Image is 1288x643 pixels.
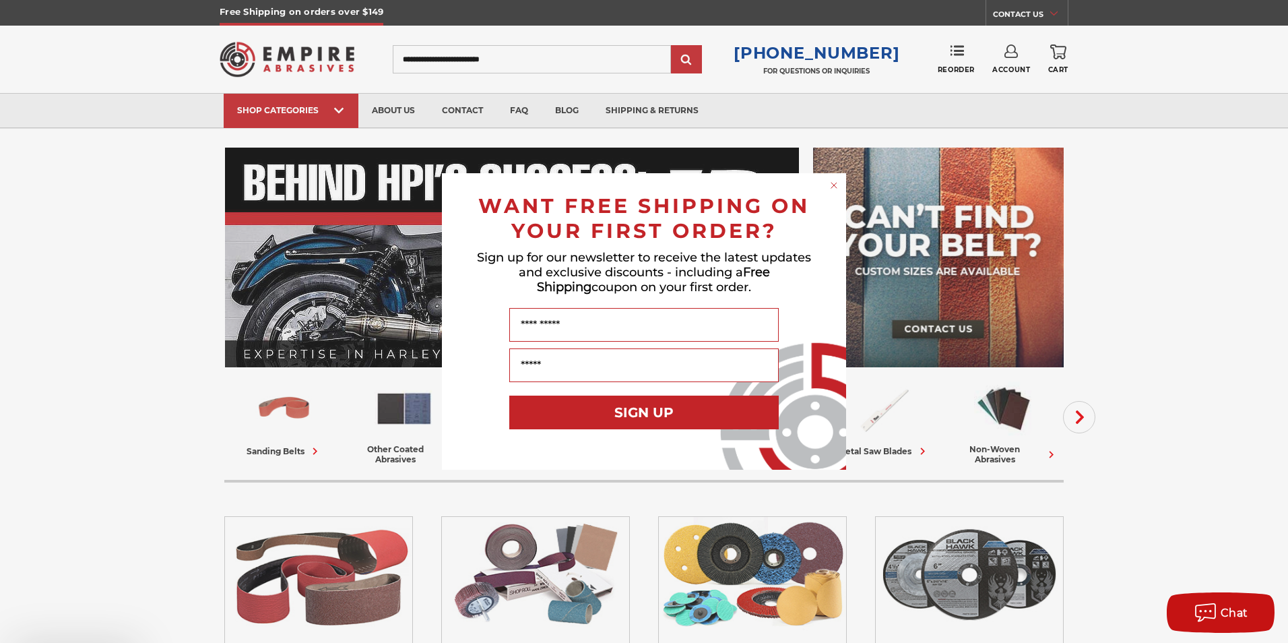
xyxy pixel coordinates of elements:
button: Chat [1167,592,1275,633]
button: SIGN UP [509,396,779,429]
span: WANT FREE SHIPPING ON YOUR FIRST ORDER? [478,193,810,243]
span: Free Shipping [537,265,770,295]
span: Sign up for our newsletter to receive the latest updates and exclusive discounts - including a co... [477,250,811,295]
span: Chat [1221,607,1248,619]
button: Close dialog [827,179,841,192]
